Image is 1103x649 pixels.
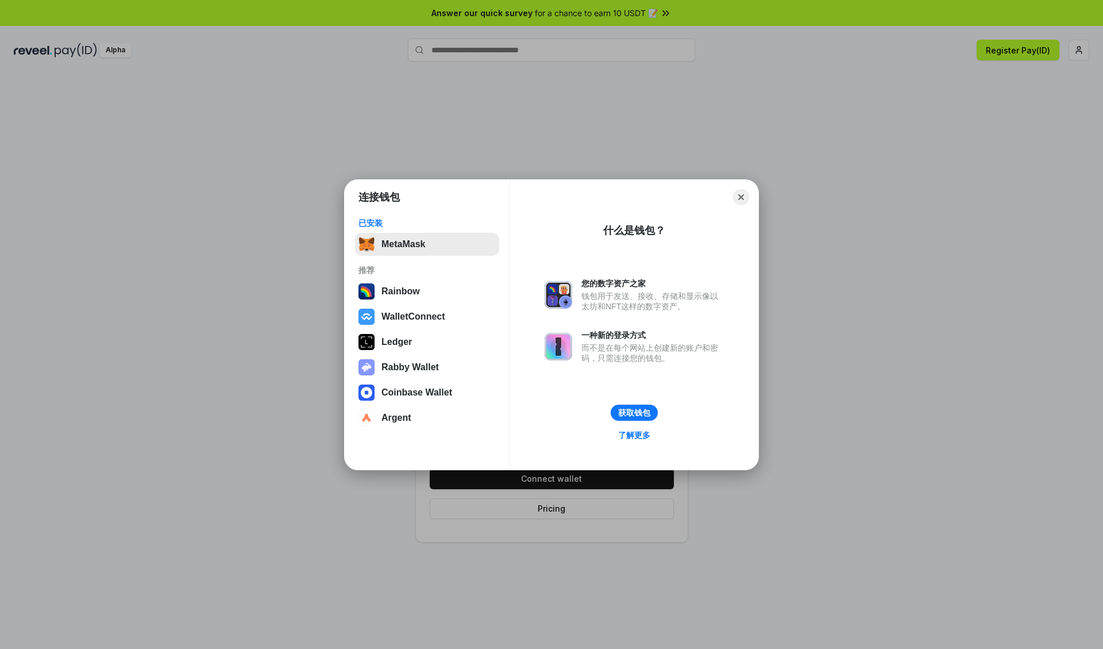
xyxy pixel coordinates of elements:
[581,278,724,289] div: 您的数字资产之家
[618,408,650,418] div: 获取钱包
[355,233,499,256] button: MetaMask
[358,385,375,401] img: svg+xml,%3Csvg%20width%3D%2228%22%20height%3D%2228%22%20viewBox%3D%220%200%2028%2028%22%20fill%3D...
[355,331,499,354] button: Ledger
[355,406,499,429] button: Argent
[358,190,400,204] h1: 连接钱包
[545,281,572,309] img: svg+xml,%3Csvg%20xmlns%3D%22http%3A%2F%2Fwww.w3.org%2F2000%2Fsvg%22%20fill%3D%22none%22%20viewBox...
[358,410,375,426] img: svg+xml,%3Csvg%20width%3D%2228%22%20height%3D%2228%22%20viewBox%3D%220%200%2028%2028%22%20fill%3D...
[358,334,375,350] img: svg+xml,%3Csvg%20xmlns%3D%22http%3A%2F%2Fwww.w3.org%2F2000%2Fsvg%22%20width%3D%2228%22%20height%3...
[358,218,496,228] div: 已安装
[603,224,665,237] div: 什么是钱包？
[581,330,724,340] div: 一种新的登录方式
[358,236,375,252] img: svg+xml,%3Csvg%20fill%3D%22none%22%20height%3D%2233%22%20viewBox%3D%220%200%2035%2033%22%20width%...
[381,239,425,249] div: MetaMask
[358,283,375,299] img: svg+xml,%3Csvg%20width%3D%22120%22%20height%3D%22120%22%20viewBox%3D%220%200%20120%20120%22%20fil...
[381,413,411,423] div: Argent
[381,312,445,322] div: WalletConnect
[611,428,657,443] a: 了解更多
[545,333,572,360] img: svg+xml,%3Csvg%20xmlns%3D%22http%3A%2F%2Fwww.w3.org%2F2000%2Fsvg%22%20fill%3D%22none%22%20viewBox...
[381,286,420,297] div: Rainbow
[581,291,724,312] div: 钱包用于发送、接收、存储和显示像以太坊和NFT这样的数字资产。
[611,405,658,421] button: 获取钱包
[358,309,375,325] img: svg+xml,%3Csvg%20width%3D%2228%22%20height%3D%2228%22%20viewBox%3D%220%200%2028%2028%22%20fill%3D...
[381,387,452,398] div: Coinbase Wallet
[358,359,375,375] img: svg+xml,%3Csvg%20xmlns%3D%22http%3A%2F%2Fwww.w3.org%2F2000%2Fsvg%22%20fill%3D%22none%22%20viewBox...
[381,362,439,372] div: Rabby Wallet
[355,280,499,303] button: Rainbow
[381,337,412,347] div: Ledger
[733,189,749,205] button: Close
[358,265,496,275] div: 推荐
[618,430,650,440] div: 了解更多
[355,356,499,379] button: Rabby Wallet
[355,305,499,328] button: WalletConnect
[355,381,499,404] button: Coinbase Wallet
[581,343,724,363] div: 而不是在每个网站上创建新的账户和密码，只需连接您的钱包。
